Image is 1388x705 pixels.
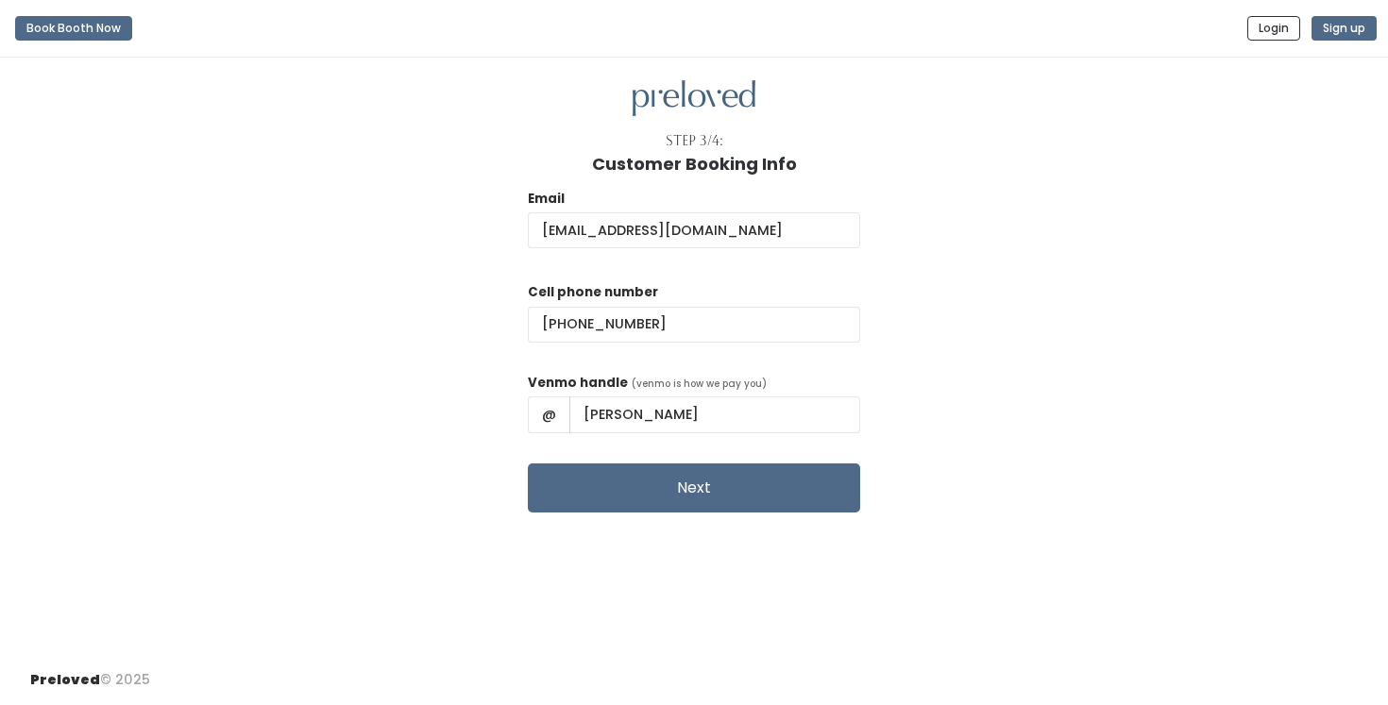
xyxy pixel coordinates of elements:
input: @ . [528,212,860,248]
span: Preloved [30,670,100,689]
label: Cell phone number [528,283,658,302]
div: © 2025 [30,655,150,690]
span: @ [528,396,570,432]
button: Login [1247,16,1300,41]
input: (___) ___-____ [528,307,860,343]
h1: Customer Booking Info [592,155,797,174]
span: (venmo is how we pay you) [632,377,767,391]
button: Sign up [1312,16,1377,41]
div: Step 3/4: [666,131,723,151]
button: Book Booth Now [15,16,132,41]
label: Venmo handle [528,374,628,393]
a: Book Booth Now [15,8,132,49]
button: Next [528,463,860,512]
label: Email [528,190,565,209]
img: preloved logo [633,80,755,117]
